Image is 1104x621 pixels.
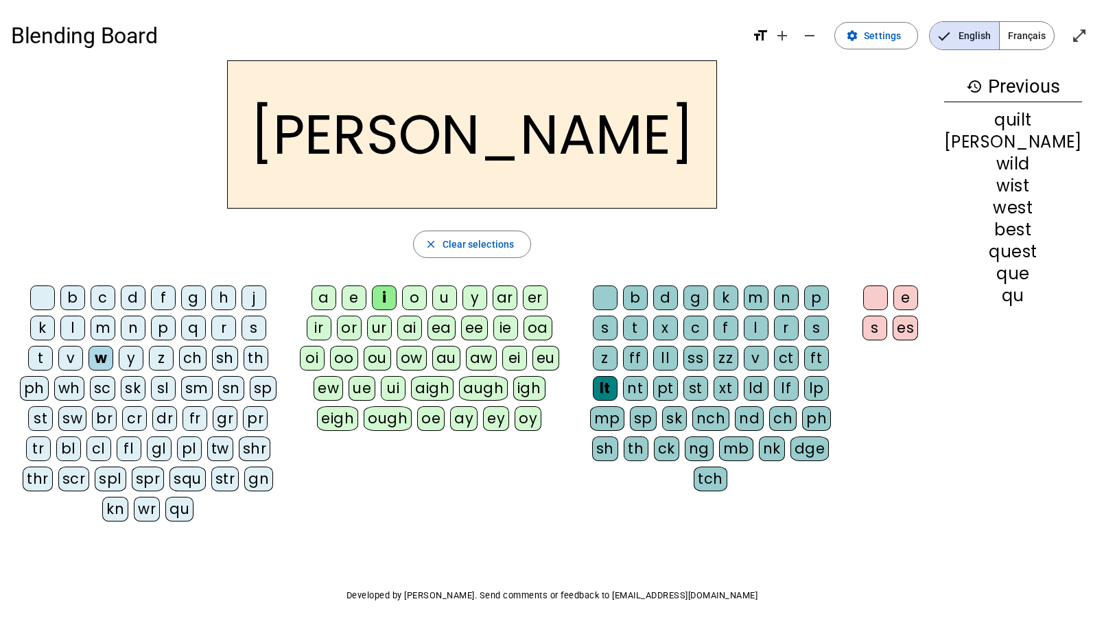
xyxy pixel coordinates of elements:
[218,376,244,401] div: sn
[58,346,83,371] div: v
[966,78,983,95] mat-icon: history
[432,346,460,371] div: au
[683,346,708,371] div: ss
[165,497,193,522] div: qu
[95,467,126,491] div: spl
[653,316,678,340] div: x
[58,467,90,491] div: scr
[151,376,176,401] div: sl
[683,316,708,340] div: c
[804,316,829,340] div: s
[56,436,81,461] div: bl
[593,316,618,340] div: s
[28,346,53,371] div: t
[623,316,648,340] div: t
[151,285,176,310] div: f
[26,436,51,461] div: tr
[23,467,53,491] div: thr
[944,134,1082,150] div: [PERSON_NAME]
[102,497,128,522] div: kn
[944,178,1082,194] div: wist
[300,346,325,371] div: oi
[397,316,422,340] div: ai
[314,376,343,401] div: ew
[177,436,202,461] div: pl
[372,285,397,310] div: i
[179,346,207,371] div: ch
[653,285,678,310] div: d
[834,22,918,49] button: Settings
[744,285,768,310] div: m
[532,346,559,371] div: eu
[590,406,624,431] div: mp
[1071,27,1088,44] mat-icon: open_in_full
[169,467,206,491] div: squ
[944,222,1082,238] div: best
[91,316,115,340] div: m
[364,346,391,371] div: ou
[20,376,49,401] div: ph
[1000,22,1054,49] span: Français
[183,406,207,431] div: fr
[242,285,266,310] div: j
[593,376,618,401] div: lt
[417,406,445,431] div: oe
[774,316,799,340] div: r
[502,346,527,371] div: ei
[92,406,117,431] div: br
[244,346,268,371] div: th
[90,376,115,401] div: sc
[744,376,768,401] div: ld
[735,406,764,431] div: nd
[413,231,532,258] button: Clear selections
[54,376,84,401] div: wh
[929,21,1055,50] mat-button-toggle-group: Language selection
[250,376,277,401] div: sp
[802,406,831,431] div: ph
[91,285,115,310] div: c
[893,316,918,340] div: es
[307,316,331,340] div: ir
[768,22,796,49] button: Increase font size
[443,236,515,253] span: Clear selections
[317,406,358,431] div: eigh
[623,285,648,310] div: b
[121,285,145,310] div: d
[11,587,1093,604] p: Developed by [PERSON_NAME]. Send comments or feedback to [EMAIL_ADDRESS][DOMAIN_NAME]
[685,436,714,461] div: ng
[425,238,437,250] mat-icon: close
[212,346,238,371] div: sh
[147,436,172,461] div: gl
[944,71,1082,102] h3: Previous
[744,316,768,340] div: l
[524,316,552,340] div: oa
[381,376,406,401] div: ui
[181,285,206,310] div: g
[466,346,497,371] div: aw
[493,285,517,310] div: ar
[58,406,86,431] div: sw
[60,285,85,310] div: b
[683,376,708,401] div: st
[119,346,143,371] div: y
[89,346,113,371] div: w
[211,285,236,310] div: h
[804,285,829,310] div: p
[654,436,679,461] div: ck
[683,285,708,310] div: g
[397,346,427,371] div: ow
[243,406,268,431] div: pr
[11,14,741,58] h1: Blending Board
[653,346,678,371] div: ll
[694,467,727,491] div: tch
[692,406,730,431] div: nch
[944,200,1082,216] div: west
[86,436,111,461] div: cl
[117,436,141,461] div: fl
[515,406,541,431] div: oy
[714,376,738,401] div: xt
[804,346,829,371] div: ft
[60,316,85,340] div: l
[523,285,548,310] div: er
[774,27,790,44] mat-icon: add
